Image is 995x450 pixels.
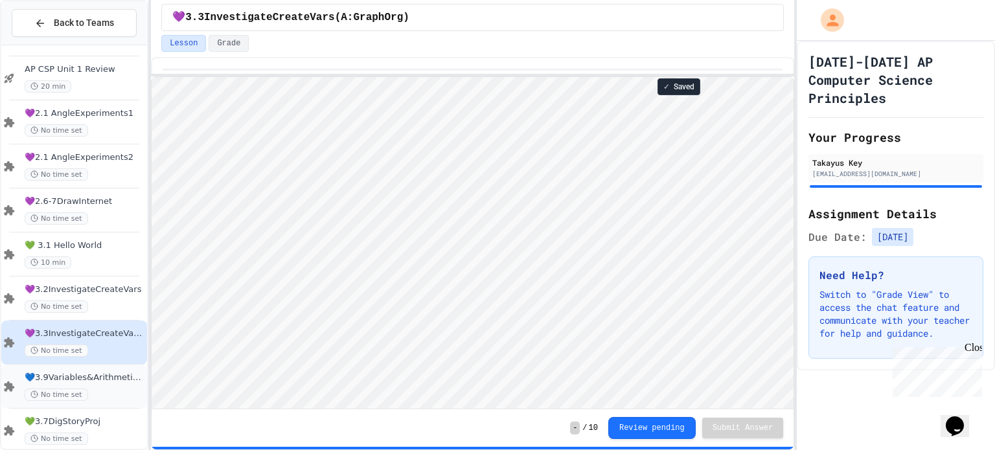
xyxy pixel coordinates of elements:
[25,80,71,93] span: 20 min
[25,212,88,225] span: No time set
[25,124,88,137] span: No time set
[25,344,88,357] span: No time set
[812,157,979,168] div: Takayus Key
[819,267,972,283] h3: Need Help?
[25,328,144,339] span: 💜3.3InvestigateCreateVars(A:GraphOrg)
[25,152,144,163] span: 💜2.1 AngleExperiments2
[819,288,972,340] p: Switch to "Grade View" to access the chat feature and communicate with your teacher for help and ...
[25,284,144,295] span: 💜3.2InvestigateCreateVars
[812,169,979,179] div: [EMAIL_ADDRESS][DOMAIN_NAME]
[5,5,89,82] div: Chat with us now!Close
[25,433,88,445] span: No time set
[589,423,598,433] span: 10
[807,5,847,35] div: My Account
[608,417,696,439] button: Review pending
[25,240,144,251] span: 💚 3.1 Hello World
[25,64,144,75] span: AP CSP Unit 1 Review
[25,300,88,313] span: No time set
[808,205,983,223] h2: Assignment Details
[702,418,784,438] button: Submit Answer
[25,372,144,383] span: 💙3.9Variables&ArithmeticOp
[887,342,982,397] iframe: chat widget
[25,196,144,207] span: 💜2.6-7DrawInternet
[808,52,983,107] h1: [DATE]-[DATE] AP Computer Science Principles
[582,423,587,433] span: /
[209,35,249,52] button: Grade
[808,128,983,146] h2: Your Progress
[25,416,144,427] span: 💚3.7DigStoryProj
[674,82,694,92] span: Saved
[872,228,913,246] span: [DATE]
[25,388,88,401] span: No time set
[25,108,144,119] span: 💜2.1 AngleExperiments1
[570,422,580,434] span: -
[161,35,206,52] button: Lesson
[54,16,114,30] span: Back to Teams
[941,398,982,437] iframe: chat widget
[663,82,670,92] span: ✓
[25,256,71,269] span: 10 min
[12,9,137,37] button: Back to Teams
[25,168,88,181] span: No time set
[808,229,867,245] span: Due Date:
[713,423,773,433] span: Submit Answer
[172,10,409,25] span: 💜3.3InvestigateCreateVars(A:GraphOrg)
[152,77,794,409] iframe: Snap! Programming Environment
